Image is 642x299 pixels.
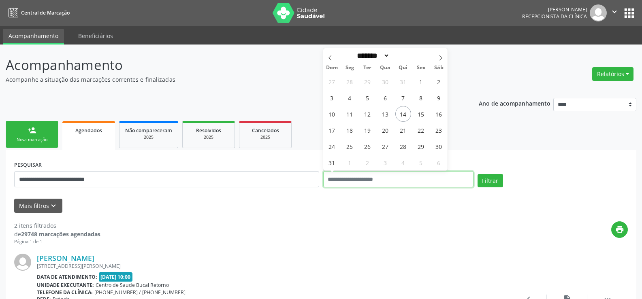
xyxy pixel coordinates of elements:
[6,75,447,84] p: Acompanhe a situação das marcações correntes e finalizadas
[413,138,429,154] span: Agosto 29, 2025
[360,74,375,89] span: Julho 29, 2025
[360,138,375,154] span: Agosto 26, 2025
[378,138,393,154] span: Agosto 27, 2025
[360,106,375,122] span: Agosto 12, 2025
[21,9,70,16] span: Central de Marcação
[413,90,429,106] span: Agosto 8, 2025
[342,74,358,89] span: Julho 28, 2025
[622,6,636,20] button: apps
[360,155,375,170] span: Setembro 2, 2025
[342,122,358,138] span: Agosto 18, 2025
[378,90,393,106] span: Agosto 6, 2025
[478,174,503,188] button: Filtrar
[196,127,221,134] span: Resolvidos
[395,138,411,154] span: Agosto 28, 2025
[615,225,624,234] i: print
[378,155,393,170] span: Setembro 3, 2025
[28,126,36,135] div: person_add
[430,65,448,70] span: Sáb
[37,282,94,288] b: Unidade executante:
[395,74,411,89] span: Julho 31, 2025
[37,289,93,296] b: Telefone da clínica:
[188,134,229,140] div: 2025
[14,254,31,271] img: img
[413,122,429,138] span: Agosto 22, 2025
[324,155,340,170] span: Agosto 31, 2025
[14,230,100,238] div: de
[378,74,393,89] span: Julho 30, 2025
[431,90,447,106] span: Agosto 9, 2025
[413,106,429,122] span: Agosto 15, 2025
[6,55,447,75] p: Acompanhamento
[395,106,411,122] span: Agosto 14, 2025
[21,230,100,238] strong: 29748 marcações agendadas
[37,254,94,263] a: [PERSON_NAME]
[479,98,550,108] p: Ano de acompanhamento
[611,221,628,238] button: print
[96,282,169,288] span: Centro de Saude Bucal Retorno
[14,238,100,245] div: Página 1 de 1
[125,134,172,140] div: 2025
[14,221,100,230] div: 2 itens filtrados
[394,65,412,70] span: Qui
[323,65,341,70] span: Dom
[354,51,390,60] select: Month
[342,138,358,154] span: Agosto 25, 2025
[6,6,70,19] a: Central de Marcação
[360,90,375,106] span: Agosto 5, 2025
[324,122,340,138] span: Agosto 17, 2025
[324,106,340,122] span: Agosto 10, 2025
[378,122,393,138] span: Agosto 20, 2025
[94,289,186,296] span: [PHONE_NUMBER] / [PHONE_NUMBER]
[73,29,119,43] a: Beneficiários
[395,122,411,138] span: Agosto 21, 2025
[342,90,358,106] span: Agosto 4, 2025
[12,137,52,143] div: Nova marcação
[413,74,429,89] span: Agosto 1, 2025
[358,65,376,70] span: Ter
[37,274,97,280] b: Data de atendimento:
[590,4,607,21] img: img
[592,67,633,81] button: Relatórios
[390,51,416,60] input: Year
[75,127,102,134] span: Agendados
[395,90,411,106] span: Agosto 7, 2025
[610,7,619,16] i: 
[341,65,358,70] span: Seg
[431,155,447,170] span: Setembro 6, 2025
[431,106,447,122] span: Agosto 16, 2025
[360,122,375,138] span: Agosto 19, 2025
[324,90,340,106] span: Agosto 3, 2025
[252,127,279,134] span: Cancelados
[522,13,587,20] span: Recepcionista da clínica
[125,127,172,134] span: Não compareceram
[412,65,430,70] span: Sex
[395,155,411,170] span: Setembro 4, 2025
[431,74,447,89] span: Agosto 2, 2025
[245,134,286,140] div: 2025
[37,263,506,269] div: [STREET_ADDRESS][PERSON_NAME]
[607,4,622,21] button: 
[14,159,42,171] label: PESQUISAR
[324,74,340,89] span: Julho 27, 2025
[324,138,340,154] span: Agosto 24, 2025
[376,65,394,70] span: Qua
[342,106,358,122] span: Agosto 11, 2025
[431,138,447,154] span: Agosto 30, 2025
[342,155,358,170] span: Setembro 1, 2025
[413,155,429,170] span: Setembro 5, 2025
[99,272,133,282] span: [DATE] 10:00
[522,6,587,13] div: [PERSON_NAME]
[49,201,58,210] i: keyboard_arrow_down
[14,199,62,213] button: Mais filtroskeyboard_arrow_down
[3,29,64,45] a: Acompanhamento
[431,122,447,138] span: Agosto 23, 2025
[378,106,393,122] span: Agosto 13, 2025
